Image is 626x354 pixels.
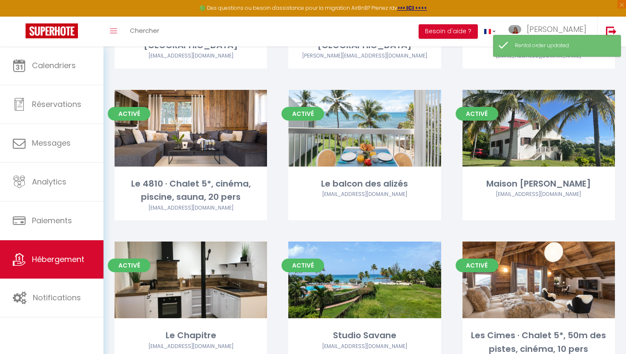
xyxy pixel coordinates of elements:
[606,26,617,37] img: logout
[115,329,267,342] div: Le Chapitre
[32,215,72,226] span: Paiements
[462,177,615,190] div: Maison [PERSON_NAME]
[515,42,612,50] div: Rental order updated
[288,52,441,60] div: Airbnb
[115,177,267,204] div: Le 4810 · Chalet 5*, cinéma, piscine, sauna, 20 pers
[419,24,478,39] button: Besoin d'aide ?
[288,177,441,190] div: Le balcon des alizés
[456,259,498,272] span: Activé
[397,4,427,12] a: >>> ICI <<<<
[26,23,78,38] img: Super Booking
[288,329,441,342] div: Studio Savane
[33,292,81,303] span: Notifications
[108,107,150,121] span: Activé
[32,60,76,71] span: Calendriers
[502,17,597,46] a: ... [PERSON_NAME]
[115,342,267,351] div: Airbnb
[115,52,267,60] div: Airbnb
[288,342,441,351] div: Airbnb
[527,24,586,35] span: [PERSON_NAME]
[123,17,166,46] a: Chercher
[456,107,498,121] span: Activé
[32,99,81,109] span: Réservations
[32,138,71,148] span: Messages
[288,190,441,199] div: Airbnb
[462,52,615,60] div: Airbnb
[108,259,150,272] span: Activé
[508,25,521,34] img: ...
[32,254,84,265] span: Hébergement
[462,190,615,199] div: Airbnb
[32,176,66,187] span: Analytics
[281,259,324,272] span: Activé
[130,26,159,35] span: Chercher
[281,107,324,121] span: Activé
[115,204,267,212] div: Airbnb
